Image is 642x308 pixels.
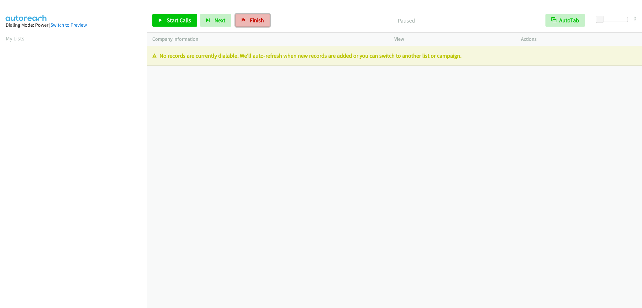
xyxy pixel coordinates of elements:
a: My Lists [6,35,24,42]
a: Start Calls [152,14,197,27]
button: Next [200,14,231,27]
p: Actions [521,35,636,43]
div: Dialing Mode: Power | [6,21,141,29]
span: Start Calls [167,17,191,24]
p: No records are currently dialable. We'll auto-refresh when new records are added or you can switc... [152,51,636,60]
a: Finish [235,14,270,27]
span: Next [214,17,225,24]
p: Company Information [152,35,383,43]
div: Delay between calls (in seconds) [599,17,628,22]
span: Finish [250,17,264,24]
p: Paused [278,16,534,25]
a: Switch to Preview [50,22,87,28]
p: View [394,35,510,43]
div: 0 [634,14,636,23]
button: AutoTab [545,14,585,27]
